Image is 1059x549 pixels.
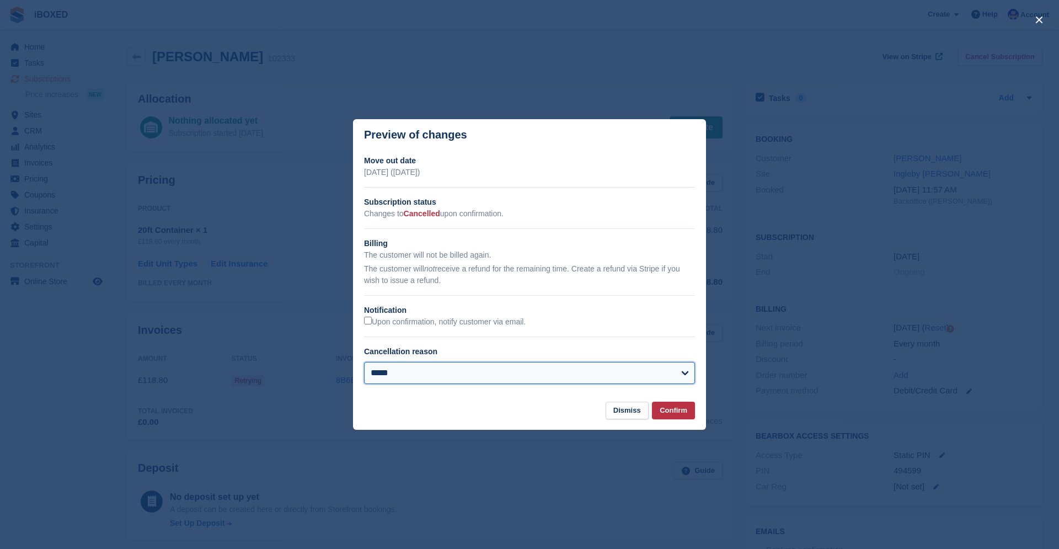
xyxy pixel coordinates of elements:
[404,209,440,218] span: Cancelled
[364,208,695,220] p: Changes to upon confirmation.
[364,249,695,261] p: The customer will not be billed again.
[1030,11,1048,29] button: close
[364,155,695,167] h2: Move out date
[364,238,695,249] h2: Billing
[364,129,467,141] p: Preview of changes
[364,196,695,208] h2: Subscription status
[364,263,695,286] p: The customer will receive a refund for the remaining time. Create a refund via Stripe if you wish...
[364,317,526,327] label: Upon confirmation, notify customer via email.
[652,402,695,420] button: Confirm
[364,167,695,178] p: [DATE] ([DATE])
[364,305,695,316] h2: Notification
[424,264,435,273] em: not
[364,347,437,356] label: Cancellation reason
[364,317,372,324] input: Upon confirmation, notify customer via email.
[606,402,649,420] button: Dismiss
